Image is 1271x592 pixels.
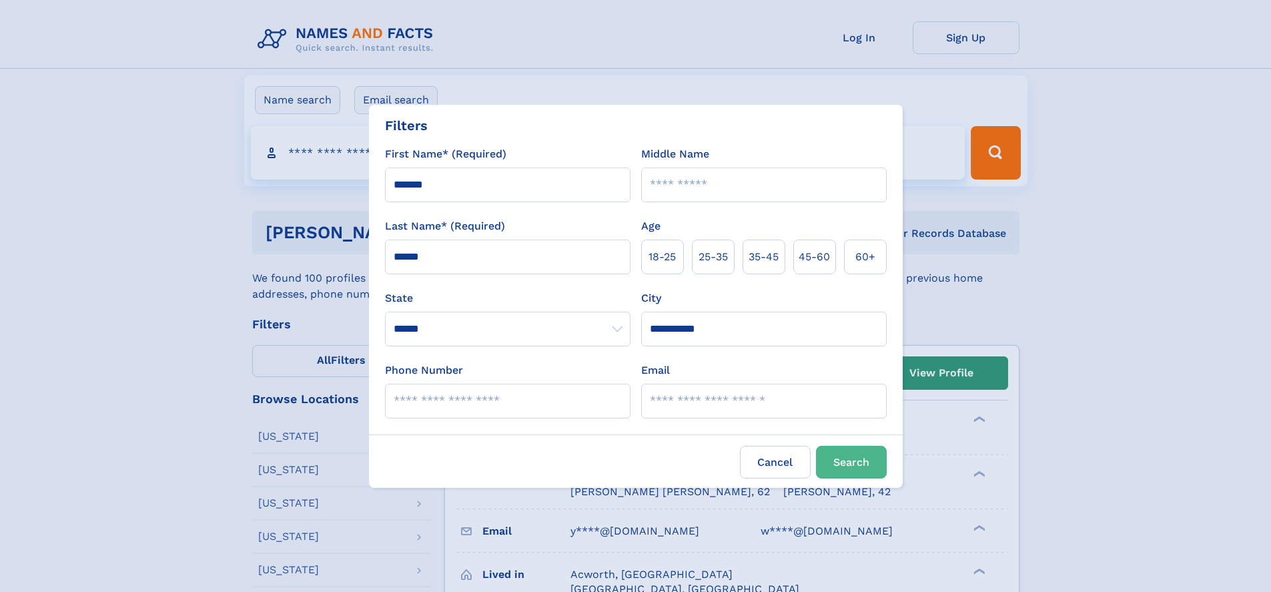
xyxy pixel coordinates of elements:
label: State [385,290,630,306]
label: Email [641,362,670,378]
span: 35‑45 [749,249,779,265]
label: Middle Name [641,146,709,162]
label: Last Name* (Required) [385,218,505,234]
label: Cancel [740,446,811,479]
div: Filters [385,115,428,135]
span: 60+ [855,249,875,265]
span: 25‑35 [699,249,728,265]
label: Age [641,218,661,234]
label: Phone Number [385,362,463,378]
label: First Name* (Required) [385,146,506,162]
button: Search [816,446,887,479]
span: 45‑60 [799,249,830,265]
span: 18‑25 [649,249,676,265]
label: City [641,290,661,306]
